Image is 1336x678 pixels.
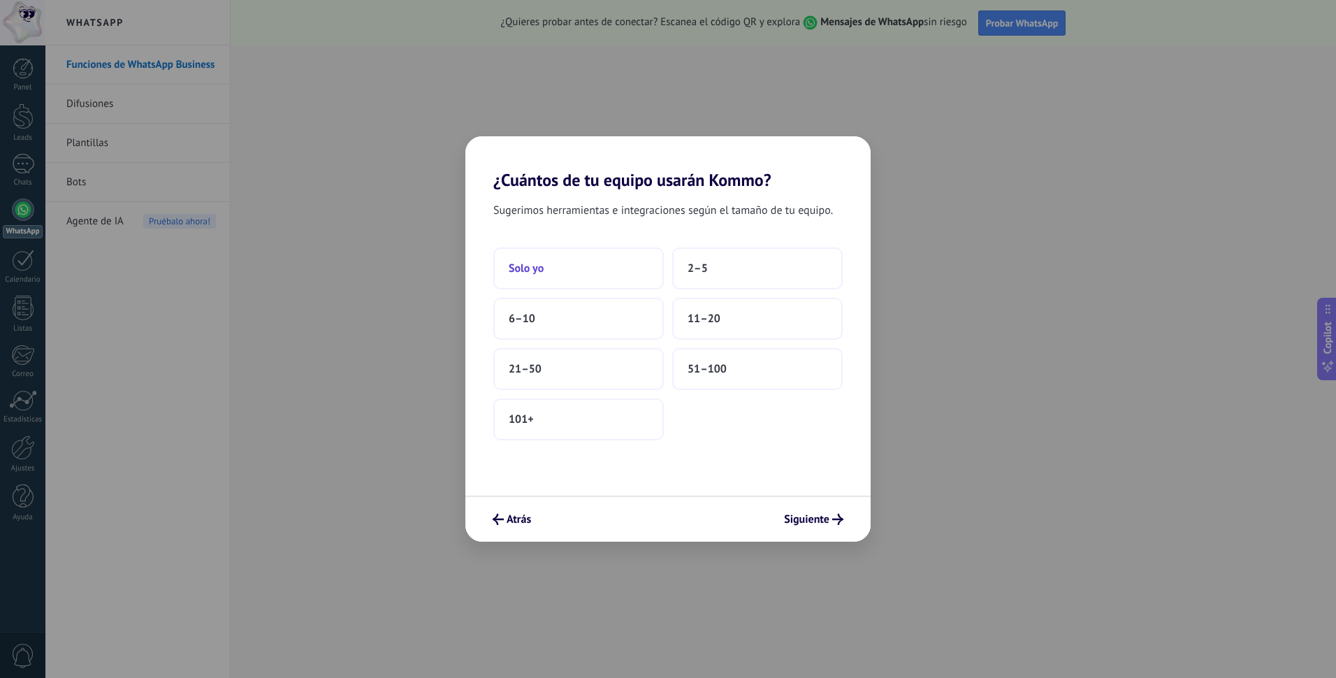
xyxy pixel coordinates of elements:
span: 101+ [509,412,534,426]
button: Atrás [486,507,537,531]
button: 11–20 [672,298,843,340]
button: 21–50 [493,348,664,390]
button: 2–5 [672,247,843,289]
span: Siguiente [784,514,829,524]
span: Solo yo [509,261,544,275]
span: Sugerimos herramientas e integraciones según el tamaño de tu equipo. [493,201,833,219]
span: 21–50 [509,362,542,376]
span: 6–10 [509,312,535,326]
span: 2–5 [688,261,708,275]
span: 51–100 [688,362,727,376]
button: Solo yo [493,247,664,289]
button: 6–10 [493,298,664,340]
h2: ¿Cuántos de tu equipo usarán Kommo? [465,136,871,190]
button: Siguiente [778,507,850,531]
span: 11–20 [688,312,720,326]
button: 51–100 [672,348,843,390]
span: Atrás [507,514,531,524]
button: 101+ [493,398,664,440]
